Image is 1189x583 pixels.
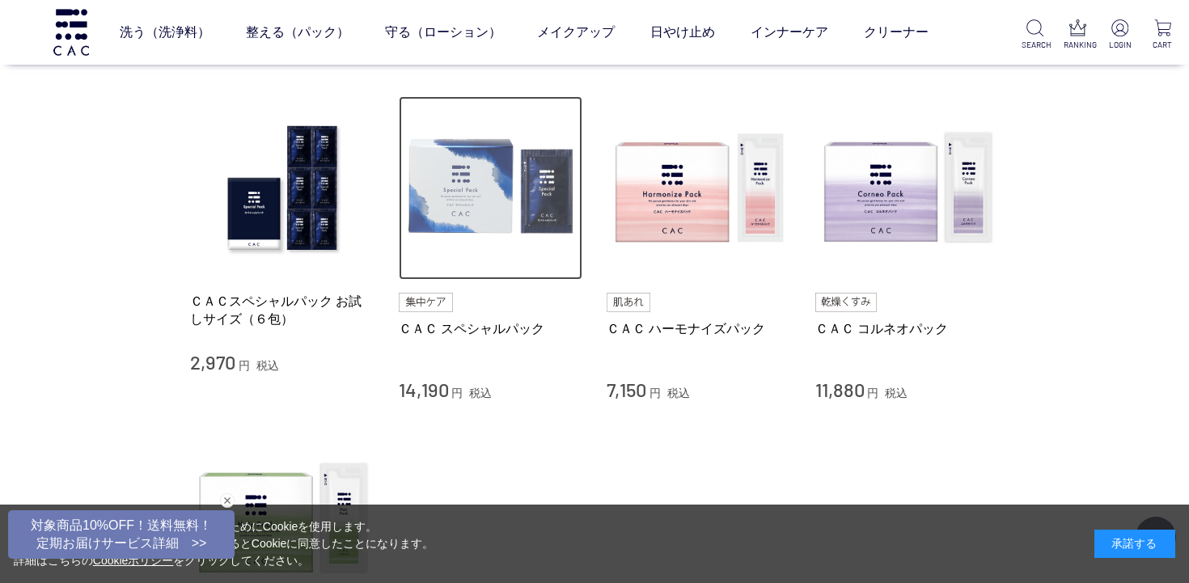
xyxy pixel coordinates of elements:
span: 14,190 [399,378,449,401]
span: 円 [867,387,878,399]
img: ＣＡＣ ハーモナイズパック [607,96,791,281]
p: RANKING [1064,39,1091,51]
a: メイクアップ [537,10,615,55]
a: RANKING [1064,19,1091,51]
span: 11,880 [815,378,865,401]
span: 税込 [667,387,690,399]
p: CART [1149,39,1176,51]
img: 集中ケア [399,293,454,312]
a: 日やけ止め [650,10,715,55]
span: 税込 [885,387,908,399]
img: ＣＡＣ コルネオパック [815,96,1000,281]
a: CART [1149,19,1176,51]
span: 税込 [469,387,492,399]
a: 洗う（洗浄料） [120,10,210,55]
a: インナーケア [751,10,828,55]
img: logo [51,9,91,55]
a: ＣＡＣ スペシャルパック [399,320,583,337]
span: 2,970 [190,350,235,374]
a: ＣＡＣスペシャルパック お試しサイズ（６包） [190,293,374,327]
span: 7,150 [607,378,646,401]
img: 肌あれ [607,293,650,312]
span: 円 [451,387,463,399]
a: ＣＡＣ コルネオパック [815,320,1000,337]
a: 守る（ローション） [385,10,501,55]
a: LOGIN [1106,19,1134,51]
a: クリーナー [864,10,929,55]
a: ＣＡＣ ハーモナイズパック [607,320,791,337]
span: 税込 [256,359,279,372]
img: 乾燥くすみ [815,293,878,312]
div: 承諾する [1094,530,1175,558]
a: SEARCH [1022,19,1049,51]
p: SEARCH [1022,39,1049,51]
p: LOGIN [1106,39,1134,51]
img: ＣＡＣ スペシャルパック [399,96,583,281]
span: 円 [650,387,661,399]
a: 整える（パック） [246,10,349,55]
span: 円 [239,359,250,372]
img: ＣＡＣスペシャルパック お試しサイズ（６包） [190,96,374,281]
